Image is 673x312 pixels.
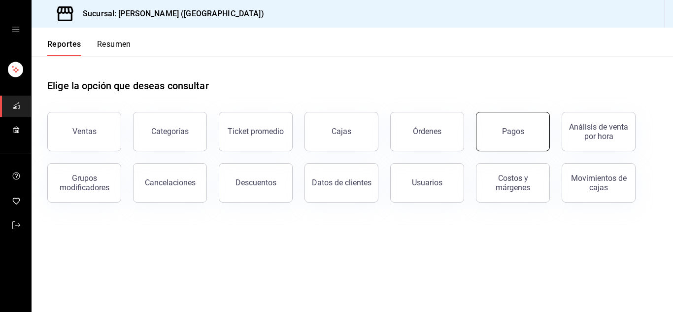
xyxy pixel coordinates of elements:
div: Costos y márgenes [482,173,543,192]
div: Grupos modificadores [54,173,115,192]
div: Descuentos [236,178,276,187]
div: Cancelaciones [145,178,196,187]
div: Cajas [332,127,351,136]
button: Datos de clientes [304,163,378,203]
button: Reportes [47,39,81,56]
button: Resumen [97,39,131,56]
div: Datos de clientes [312,178,371,187]
button: Pagos [476,112,550,151]
div: Categorías [151,127,189,136]
button: Categorías [133,112,207,151]
button: Ventas [47,112,121,151]
button: Cajas [304,112,378,151]
div: Pagos [502,127,524,136]
div: navigation tabs [47,39,131,56]
button: Descuentos [219,163,293,203]
div: Análisis de venta por hora [568,122,629,141]
div: Órdenes [413,127,441,136]
div: Ventas [72,127,97,136]
button: Órdenes [390,112,464,151]
button: Usuarios [390,163,464,203]
h1: Elige la opción que deseas consultar [47,78,209,93]
div: Movimientos de cajas [568,173,629,192]
button: Ticket promedio [219,112,293,151]
button: Movimientos de cajas [562,163,636,203]
div: Ticket promedio [228,127,284,136]
button: Cancelaciones [133,163,207,203]
h3: Sucursal: [PERSON_NAME] ([GEOGRAPHIC_DATA]) [75,8,264,20]
button: Grupos modificadores [47,163,121,203]
button: open drawer [12,26,20,34]
div: Usuarios [412,178,442,187]
button: Análisis de venta por hora [562,112,636,151]
button: Costos y márgenes [476,163,550,203]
